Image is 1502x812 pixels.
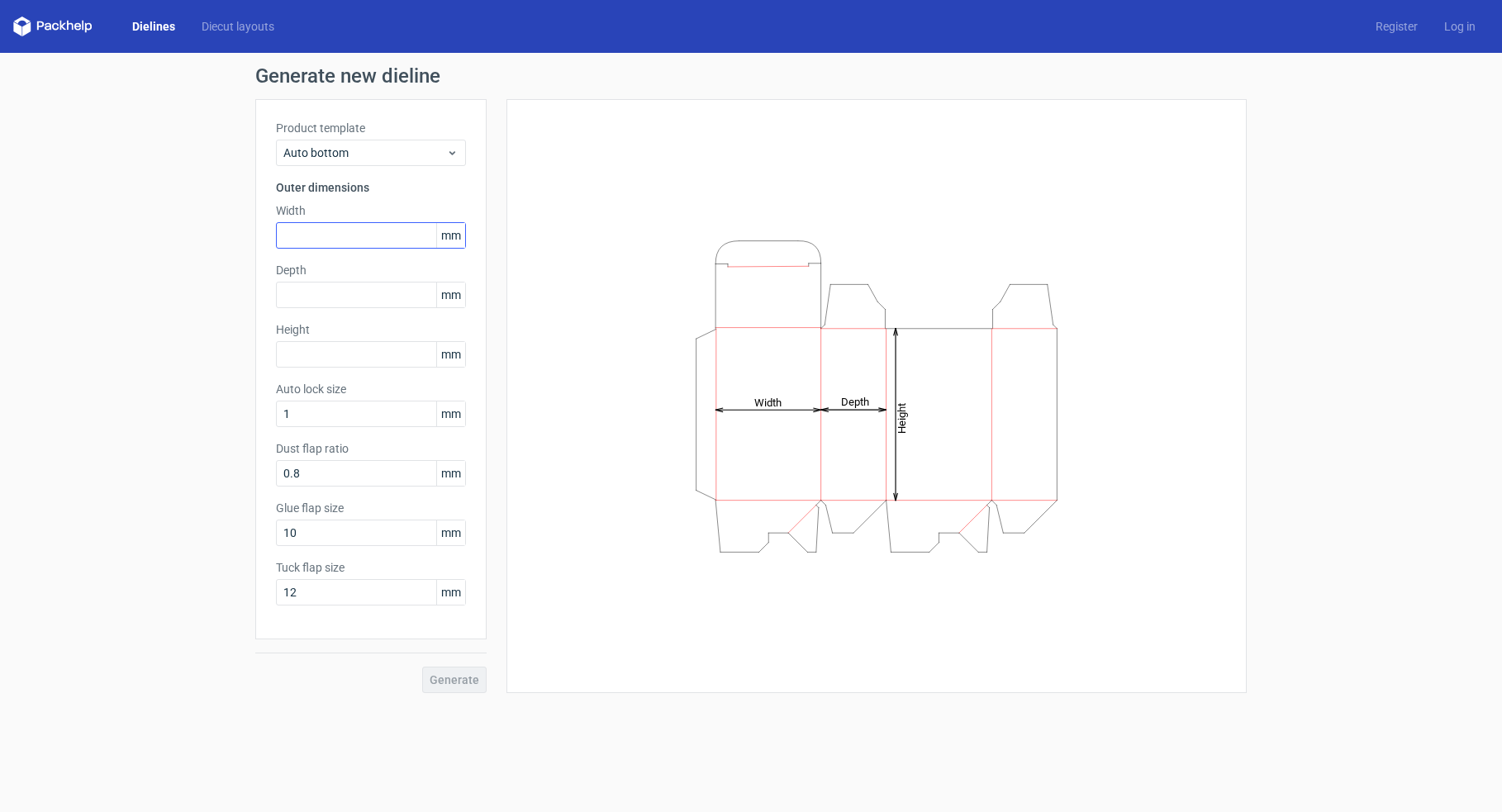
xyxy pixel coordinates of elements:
label: Width [276,202,466,219]
label: Auto lock size [276,381,466,397]
h1: Generate new dieline [255,66,1247,86]
label: Tuck flap size [276,559,466,576]
a: Dielines [119,18,188,35]
span: mm [436,342,465,367]
tspan: Width [754,396,782,408]
span: mm [436,580,465,605]
tspan: Depth [841,396,869,408]
label: Depth [276,262,466,278]
tspan: Height [896,402,908,433]
h3: Outer dimensions [276,179,466,196]
label: Glue flap size [276,500,466,516]
span: Auto bottom [283,145,446,161]
label: Product template [276,120,466,136]
label: Height [276,321,466,338]
a: Register [1362,18,1431,35]
span: mm [436,520,465,545]
a: Diecut layouts [188,18,288,35]
span: mm [436,461,465,486]
span: mm [436,283,465,307]
label: Dust flap ratio [276,440,466,457]
a: Log in [1431,18,1489,35]
span: mm [436,401,465,426]
span: mm [436,223,465,248]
